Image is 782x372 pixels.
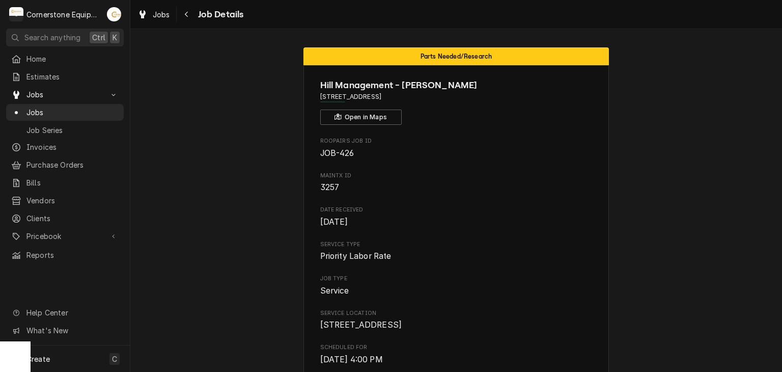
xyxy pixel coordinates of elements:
[320,285,593,297] span: Job Type
[320,92,593,101] span: Address
[320,217,348,227] span: [DATE]
[26,160,119,170] span: Purchase Orders
[24,32,80,43] span: Search anything
[6,210,124,227] a: Clients
[112,354,117,364] span: C
[107,7,121,21] div: Andrew Buigues's Avatar
[26,54,119,64] span: Home
[320,172,593,194] div: MaintX ID
[320,181,593,194] span: MaintX ID
[26,71,119,82] span: Estimates
[9,7,23,21] div: Cornerstone Equipment Repair, LLC's Avatar
[26,125,119,136] span: Job Series
[6,228,124,245] a: Go to Pricebook
[6,156,124,173] a: Purchase Orders
[195,8,244,21] span: Job Details
[320,137,593,159] div: Roopairs Job ID
[320,320,402,330] span: [STREET_ADDRESS]
[113,32,117,43] span: K
[320,78,593,125] div: Client Information
[6,192,124,209] a: Vendors
[26,213,119,224] span: Clients
[320,147,593,160] span: Roopairs Job ID
[320,343,593,352] span: Scheduled For
[303,47,609,65] div: Status
[320,241,593,249] span: Service Type
[153,9,170,20] span: Jobs
[133,6,174,23] a: Jobs
[421,53,492,60] span: Parts Needed/Research
[26,142,119,152] span: Invoices
[26,89,103,100] span: Jobs
[320,355,383,364] span: [DATE] 4:00 PM
[9,7,23,21] div: C
[6,247,124,263] a: Reports
[320,172,593,180] span: MaintX ID
[6,29,124,46] button: Search anythingCtrlK
[320,250,593,262] span: Service Type
[26,231,103,242] span: Pricebook
[26,107,119,118] span: Jobs
[320,343,593,365] div: Scheduled For
[6,68,124,85] a: Estimates
[320,182,340,192] span: 3257
[6,122,124,139] a: Job Series
[6,322,124,339] a: Go to What's New
[320,216,593,228] span: Date Received
[26,325,118,336] span: What's New
[320,275,593,297] div: Job Type
[26,195,119,206] span: Vendors
[107,7,121,21] div: AB
[320,275,593,283] span: Job Type
[26,9,101,20] div: Cornerstone Equipment Repair, LLC
[26,355,50,363] span: Create
[26,307,118,318] span: Help Center
[320,110,402,125] button: Open in Maps
[320,78,593,92] span: Name
[320,137,593,145] span: Roopairs Job ID
[26,177,119,188] span: Bills
[320,241,593,262] div: Service Type
[6,304,124,321] a: Go to Help Center
[320,354,593,366] span: Scheduled For
[26,250,119,260] span: Reports
[6,50,124,67] a: Home
[320,206,593,228] div: Date Received
[320,286,349,296] span: Service
[92,32,105,43] span: Ctrl
[179,6,195,22] button: Navigate back
[320,319,593,331] span: Service Location
[320,148,354,158] span: JOB-426
[6,86,124,103] a: Go to Jobs
[320,251,392,261] span: Priority Labor Rate
[320,206,593,214] span: Date Received
[320,309,593,317] span: Service Location
[6,174,124,191] a: Bills
[6,139,124,155] a: Invoices
[320,309,593,331] div: Service Location
[6,104,124,121] a: Jobs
